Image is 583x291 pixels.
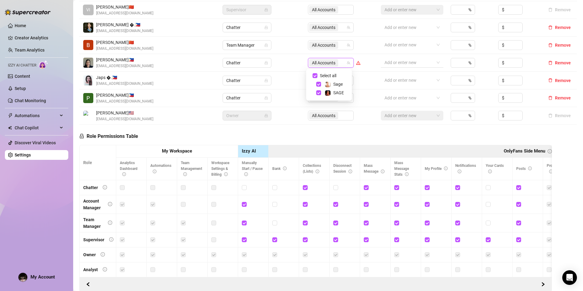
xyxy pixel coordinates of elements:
span: Chatter [226,93,268,102]
span: info-circle [488,170,492,173]
span: VI [86,6,90,13]
span: lock [264,96,268,100]
span: lock [264,43,268,47]
span: All Accounts [309,59,338,66]
span: Izzy AI Chatter [8,63,36,68]
span: delete [548,78,553,82]
span: lock [264,114,268,117]
span: Manually Start / Pause [242,161,263,177]
span: Chatter [226,76,268,85]
img: AAcHTtfC9oqNak1zm5mDB3gmHlwaroKJywxY-MAfcCC0PMwoww=s96-c [19,273,27,282]
span: SAGE [333,90,344,95]
span: info-circle [548,149,552,153]
span: [PERSON_NAME] 🇨🇳 [96,4,153,10]
span: [EMAIL_ADDRESS][DOMAIN_NAME] [96,28,153,34]
span: My Profile [425,167,448,171]
span: Team Management [181,161,202,177]
span: lock [264,79,268,82]
span: [PERSON_NAME] 🇵🇭 [96,56,153,63]
span: Collections (Lists) [303,163,321,174]
button: Remove [546,112,573,119]
img: Chat Copilot [8,126,12,130]
span: left [86,282,90,286]
span: Select all [317,72,339,79]
span: Team Manager [226,41,268,50]
span: Sage [333,82,343,87]
span: warning [356,61,360,65]
img: Pattie Mae Limen [83,93,93,103]
th: Role [80,145,116,180]
span: info-circle [103,267,107,271]
span: thunderbolt [8,113,13,118]
strong: My Workspace [162,148,192,154]
span: Bank [272,167,287,171]
div: Team Manager [83,216,103,230]
span: Your Cards [486,163,504,174]
span: info-circle [108,202,112,206]
button: Scroll Backward [538,280,548,289]
span: info-circle [458,170,461,173]
button: Remove [546,94,573,102]
span: Workspace Settings & Billing [211,161,229,177]
span: info-circle [109,237,113,242]
button: Scroll Forward [83,280,93,289]
span: info-circle [244,172,248,176]
a: Content [15,74,30,79]
span: My Account [30,274,55,280]
span: Mass Message [364,163,384,174]
strong: Izzy AI [242,148,256,154]
span: Remove [555,43,571,48]
span: team [347,61,350,65]
span: [EMAIL_ADDRESS][DOMAIN_NAME] [96,116,153,122]
a: Setup [15,86,26,91]
span: [EMAIL_ADDRESS][DOMAIN_NAME] [96,10,153,16]
span: All Accounts [312,59,335,66]
span: Promotions [547,163,566,174]
span: info-circle [349,170,352,173]
a: Settings [15,153,31,157]
img: AI Chatter [39,60,48,69]
div: Owner [83,251,96,258]
span: delete [548,25,553,30]
span: Remove [555,60,571,65]
span: All Accounts [312,24,335,31]
span: [PERSON_NAME] �. 🇵🇭 [96,21,153,28]
span: info-circle [224,172,228,176]
button: Remove [546,24,573,31]
span: All Accounts [309,41,338,49]
span: [PERSON_NAME] 🇵🇭 [96,92,153,99]
span: info-circle [101,252,105,257]
div: Account Manager [83,198,103,211]
img: Sage [325,82,331,87]
div: Supervisor [83,236,104,243]
span: lock [264,8,268,12]
span: delete [548,43,553,47]
span: Japs �. 🇵🇭 [96,74,153,81]
span: Mass Message Stats [394,161,409,177]
span: Chat Copilot [15,123,58,133]
span: info-circle [108,221,112,225]
button: Remove [546,6,573,13]
span: info-circle [316,170,319,173]
a: Chat Monitoring [15,98,46,103]
button: Remove [546,41,573,49]
span: Select tree node [316,82,321,87]
img: SAGE [325,90,331,96]
span: right [541,282,545,286]
span: lock [264,61,268,65]
a: Creator Analytics [15,33,63,43]
span: team [347,26,350,29]
span: info-circle [528,167,532,170]
span: [EMAIL_ADDRESS][DOMAIN_NAME] [96,99,153,104]
span: delete [548,61,553,65]
span: delete [548,96,553,100]
span: lock [264,26,268,29]
strong: OnlyFans Side Menu [504,148,545,154]
span: Disconnect Session [333,163,352,174]
span: info-circle [444,167,448,170]
span: info-circle [283,167,287,170]
a: Home [15,23,26,28]
a: Discover Viral Videos [15,140,56,145]
span: info-circle [405,172,409,176]
span: info-circle [103,185,107,189]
